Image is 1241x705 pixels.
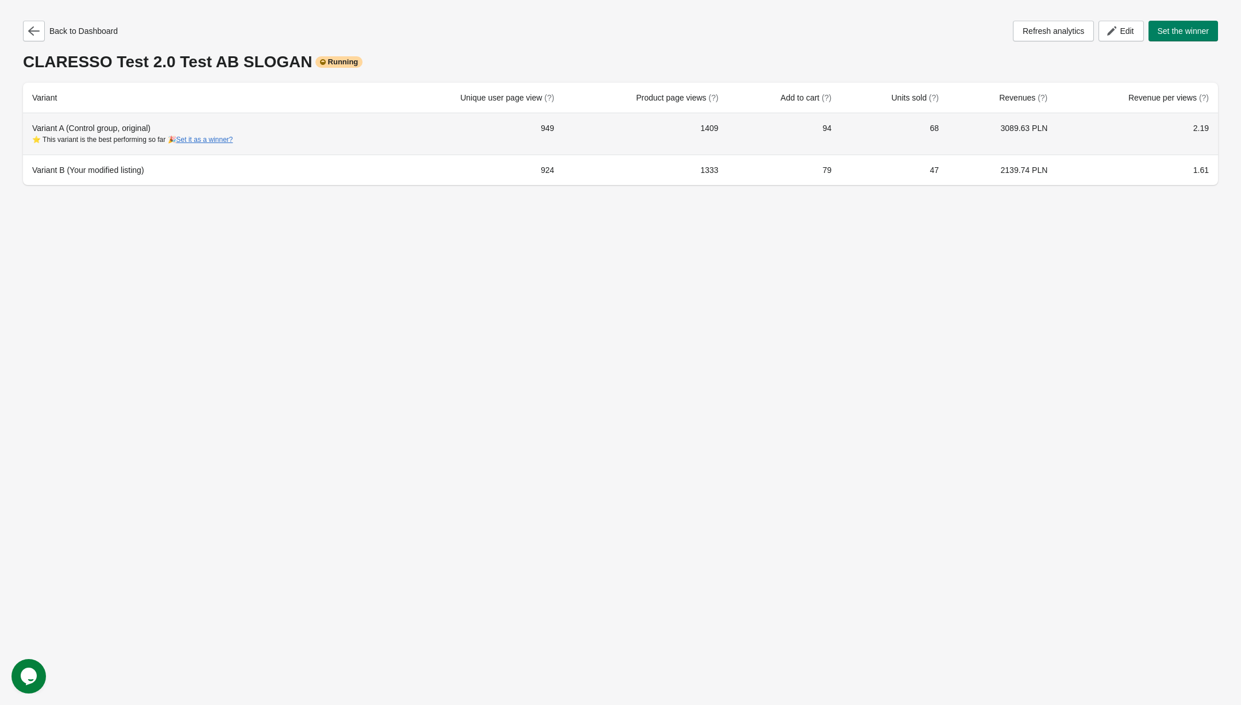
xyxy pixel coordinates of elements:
[841,113,948,155] td: 68
[822,93,831,102] span: (?)
[1057,113,1218,155] td: 2.19
[315,56,363,68] div: Running
[32,134,371,145] div: ⭐ This variant is the best performing so far 🎉
[781,93,832,102] span: Add to cart
[948,155,1057,185] td: 2139.74 PLN
[892,93,939,102] span: Units sold
[380,155,564,185] td: 924
[380,113,564,155] td: 949
[1148,21,1219,41] button: Set the winner
[1038,93,1047,102] span: (?)
[23,83,380,113] th: Variant
[1158,26,1209,36] span: Set the winner
[1199,93,1209,102] span: (?)
[32,122,371,145] div: Variant A (Control group, original)
[23,53,1218,71] div: CLARESSO Test 2.0 Test AB SLOGAN
[727,113,841,155] td: 94
[1099,21,1143,41] button: Edit
[1057,155,1218,185] td: 1.61
[32,164,371,176] div: Variant B (Your modified listing)
[460,93,554,102] span: Unique user page view
[999,93,1047,102] span: Revenues
[727,155,841,185] td: 79
[545,93,554,102] span: (?)
[708,93,718,102] span: (?)
[23,21,118,41] div: Back to Dashboard
[1013,21,1094,41] button: Refresh analytics
[564,155,728,185] td: 1333
[176,136,233,144] button: Set it as a winner?
[948,113,1057,155] td: 3089.63 PLN
[11,659,48,694] iframe: chat widget
[636,93,718,102] span: Product page views
[929,93,939,102] span: (?)
[841,155,948,185] td: 47
[564,113,728,155] td: 1409
[1023,26,1084,36] span: Refresh analytics
[1128,93,1209,102] span: Revenue per views
[1120,26,1134,36] span: Edit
